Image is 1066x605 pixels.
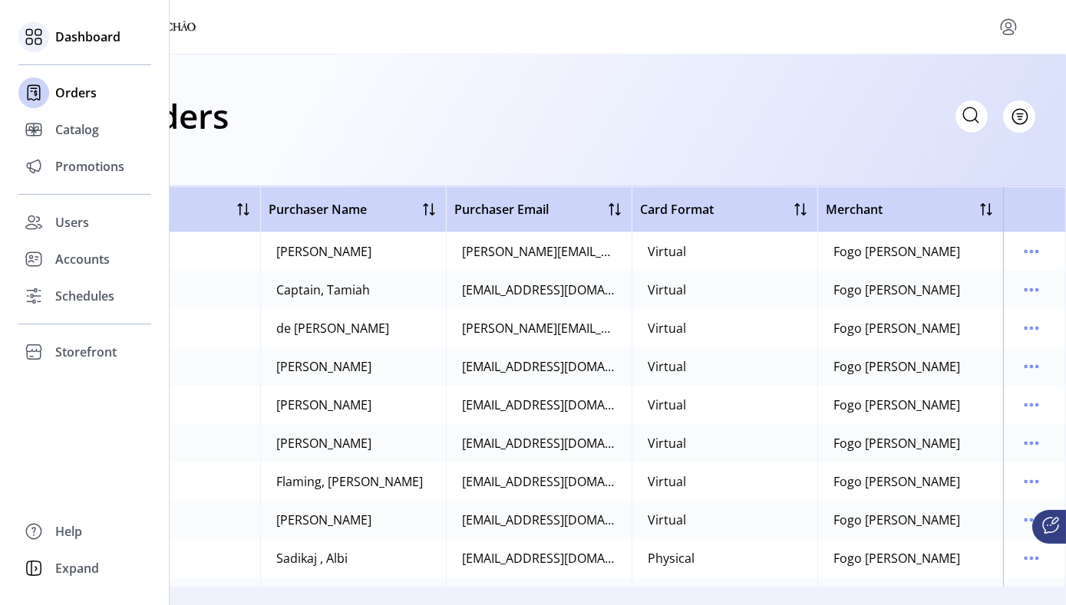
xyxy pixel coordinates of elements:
[648,357,686,376] div: Virtual
[55,287,114,305] span: Schedules
[462,242,616,261] div: [PERSON_NAME][EMAIL_ADDRESS][DOMAIN_NAME]
[1019,316,1044,340] button: menu
[833,319,960,337] div: Fogo [PERSON_NAME]
[269,200,367,219] span: Purchaser Name
[833,281,960,299] div: Fogo [PERSON_NAME]
[833,242,960,261] div: Fogo [PERSON_NAME]
[276,511,371,529] div: [PERSON_NAME]
[1019,354,1044,379] button: menu
[826,200,883,219] span: Merchant
[117,89,229,143] h1: Orders
[1019,508,1044,532] button: menu
[454,200,549,219] span: Purchaser Email
[833,396,960,414] div: Fogo [PERSON_NAME]
[833,434,960,452] div: Fogo [PERSON_NAME]
[55,84,97,102] span: Orders
[462,396,616,414] div: [EMAIL_ADDRESS][DOMAIN_NAME]
[55,522,82,541] span: Help
[276,472,423,491] div: Flaming, [PERSON_NAME]
[833,472,960,491] div: Fogo [PERSON_NAME]
[276,396,371,414] div: [PERSON_NAME]
[55,343,117,361] span: Storefront
[462,472,616,491] div: [EMAIL_ADDRESS][DOMAIN_NAME]
[996,15,1021,39] button: menu
[833,511,960,529] div: Fogo [PERSON_NAME]
[648,472,686,491] div: Virtual
[1019,469,1044,494] button: menu
[55,559,99,577] span: Expand
[648,281,686,299] div: Virtual
[1019,393,1044,417] button: menu
[648,319,686,337] div: Virtual
[833,549,960,567] div: Fogo [PERSON_NAME]
[648,242,686,261] div: Virtual
[1019,431,1044,455] button: menu
[276,434,371,452] div: [PERSON_NAME]
[55,157,124,176] span: Promotions
[462,357,616,376] div: [EMAIL_ADDRESS][DOMAIN_NAME]
[276,281,370,299] div: Captain, Tamiah
[276,549,348,567] div: Sadikaj , Albi
[648,511,686,529] div: Virtual
[640,200,714,219] span: Card Format
[648,549,695,567] div: Physical
[833,357,960,376] div: Fogo [PERSON_NAME]
[276,242,371,261] div: [PERSON_NAME]
[462,434,616,452] div: [EMAIL_ADDRESS][DOMAIN_NAME]
[462,549,616,567] div: [EMAIL_ADDRESS][DOMAIN_NAME]
[276,319,389,337] div: de [PERSON_NAME]
[1019,239,1044,264] button: menu
[55,120,99,139] span: Catalog
[1019,546,1044,570] button: menu
[1019,278,1044,302] button: menu
[648,396,686,414] div: Virtual
[462,319,616,337] div: [PERSON_NAME][EMAIL_ADDRESS][DOMAIN_NAME]
[648,434,686,452] div: Virtual
[55,250,110,268] span: Accounts
[462,511,616,529] div: [EMAIL_ADDRESS][DOMAIN_NAME]
[55,28,120,46] span: Dashboard
[462,281,616,299] div: [EMAIL_ADDRESS][DOMAIN_NAME]
[1003,100,1035,133] button: Filter Button
[55,213,89,232] span: Users
[276,357,371,376] div: [PERSON_NAME]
